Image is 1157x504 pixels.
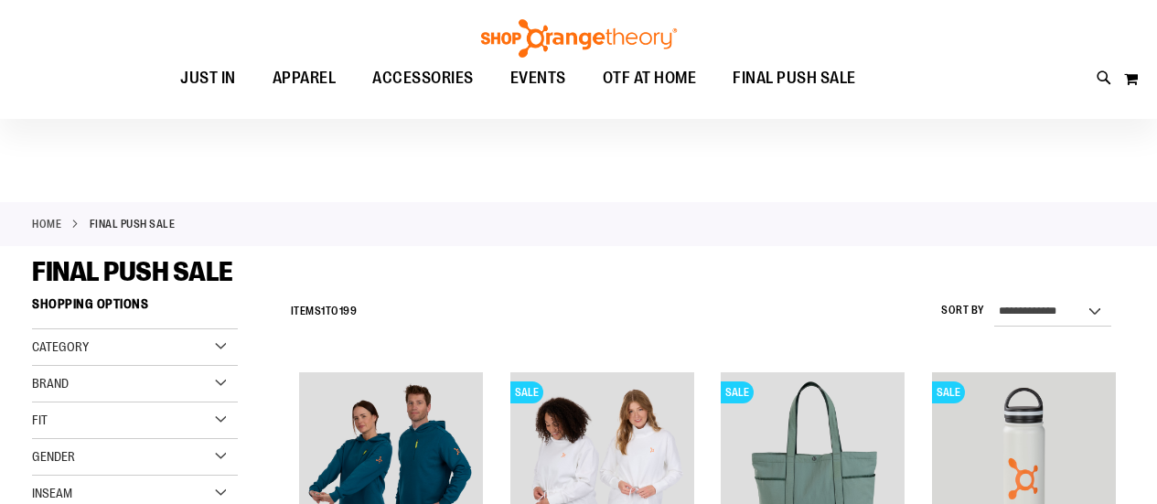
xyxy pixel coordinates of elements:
[603,58,697,99] span: OTF AT HOME
[733,58,856,99] span: FINAL PUSH SALE
[32,449,75,464] span: Gender
[32,329,238,366] div: Category
[273,58,337,99] span: APPAREL
[32,256,233,287] span: FINAL PUSH SALE
[32,402,238,439] div: Fit
[32,339,89,354] span: Category
[32,413,48,427] span: Fit
[32,288,238,329] strong: Shopping Options
[291,297,358,326] h2: Items to
[90,216,176,232] strong: FINAL PUSH SALE
[372,58,474,99] span: ACCESSORIES
[32,486,72,500] span: Inseam
[510,58,566,99] span: EVENTS
[478,19,680,58] img: Shop Orangetheory
[32,216,61,232] a: Home
[180,58,236,99] span: JUST IN
[32,366,238,402] div: Brand
[932,381,965,403] span: SALE
[721,381,754,403] span: SALE
[510,381,543,403] span: SALE
[339,305,358,317] span: 199
[941,303,985,318] label: Sort By
[32,376,69,391] span: Brand
[321,305,326,317] span: 1
[32,439,238,476] div: Gender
